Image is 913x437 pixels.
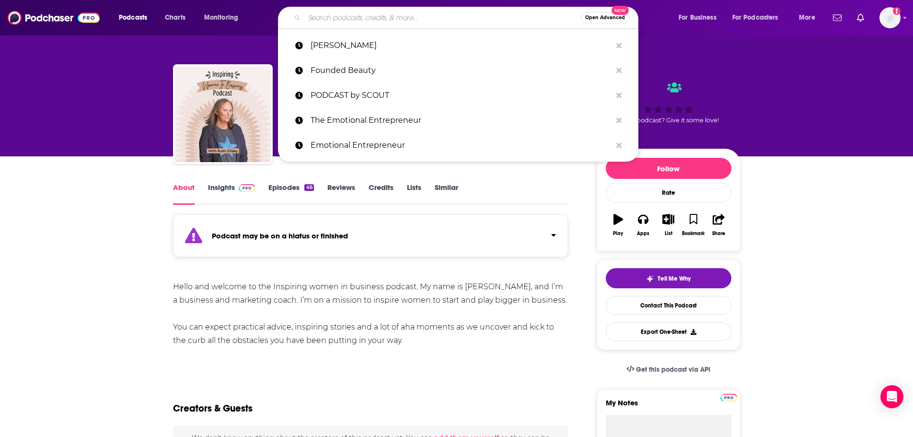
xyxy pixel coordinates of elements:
a: Reviews [327,183,355,205]
a: The Emotional Entrepreneur [278,108,638,133]
span: More [799,11,815,24]
p: PODCAST by SCOUT [311,83,612,108]
p: Emotional Entrepreneur [311,133,612,158]
a: Show notifications dropdown [853,10,868,26]
a: [PERSON_NAME] [278,33,638,58]
div: Good podcast? Give it some love! [597,73,740,132]
button: open menu [672,10,728,25]
img: Podchaser Pro [239,184,255,192]
a: Emotional Entrepreneur [278,133,638,158]
a: About [173,183,195,205]
button: open menu [792,10,827,25]
button: open menu [726,10,792,25]
span: New [612,6,629,15]
a: Founded Beauty [278,58,638,83]
a: Contact This Podcast [606,296,731,315]
button: Play [606,208,631,242]
span: For Podcasters [732,11,778,24]
div: Apps [637,231,649,236]
span: Tell Me Why [658,275,691,283]
a: Charts [159,10,191,25]
section: Click to expand status details [173,220,568,257]
svg: Add a profile image [893,7,901,15]
button: Show profile menu [879,7,901,28]
div: 46 [304,184,313,191]
a: Pro website [720,392,737,402]
img: Inspiring Women in Business [175,66,271,162]
strong: Podcast may be on a hiatus or finished [212,231,348,240]
a: PODCAST by SCOUT [278,83,638,108]
p: Founded Beauty [311,58,612,83]
button: Export One-Sheet [606,322,731,341]
a: Credits [369,183,393,205]
button: Follow [606,158,731,179]
button: tell me why sparkleTell Me Why [606,268,731,288]
div: Hello and welcome to the Inspiring women in business podcast. My name is [PERSON_NAME], and I’m a... [173,280,568,347]
button: List [656,208,681,242]
input: Search podcasts, credits, & more... [304,10,581,25]
img: tell me why sparkle [646,275,654,283]
img: Podchaser Pro [720,394,737,402]
a: Lists [407,183,421,205]
button: Open AdvancedNew [581,12,629,24]
span: Get this podcast via API [636,366,710,374]
p: Marrin Costello [311,33,612,58]
div: Rate [606,183,731,202]
button: open menu [112,10,160,25]
a: Similar [435,183,458,205]
img: Podchaser - Follow, Share and Rate Podcasts [8,9,100,27]
span: Good podcast? Give it some love! [618,117,719,124]
label: My Notes [606,398,731,415]
span: For Business [679,11,717,24]
div: Bookmark [682,231,705,236]
div: Search podcasts, credits, & more... [287,7,647,29]
span: Open Advanced [585,15,625,20]
span: Monitoring [204,11,238,24]
button: Share [706,208,731,242]
a: Get this podcast via API [619,358,718,381]
span: Podcasts [119,11,147,24]
span: Charts [165,11,185,24]
div: Share [712,231,725,236]
img: User Profile [879,7,901,28]
div: List [665,231,672,236]
h2: Creators & Guests [173,402,253,414]
button: open menu [197,10,251,25]
div: Open Intercom Messenger [880,385,903,408]
a: Show notifications dropdown [829,10,845,26]
button: Apps [631,208,656,242]
a: InsightsPodchaser Pro [208,183,255,205]
button: Bookmark [681,208,706,242]
a: Episodes46 [268,183,313,205]
p: The Emotional Entrepreneur [311,108,612,133]
span: Logged in as PTEPR25 [879,7,901,28]
div: Play [613,231,623,236]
